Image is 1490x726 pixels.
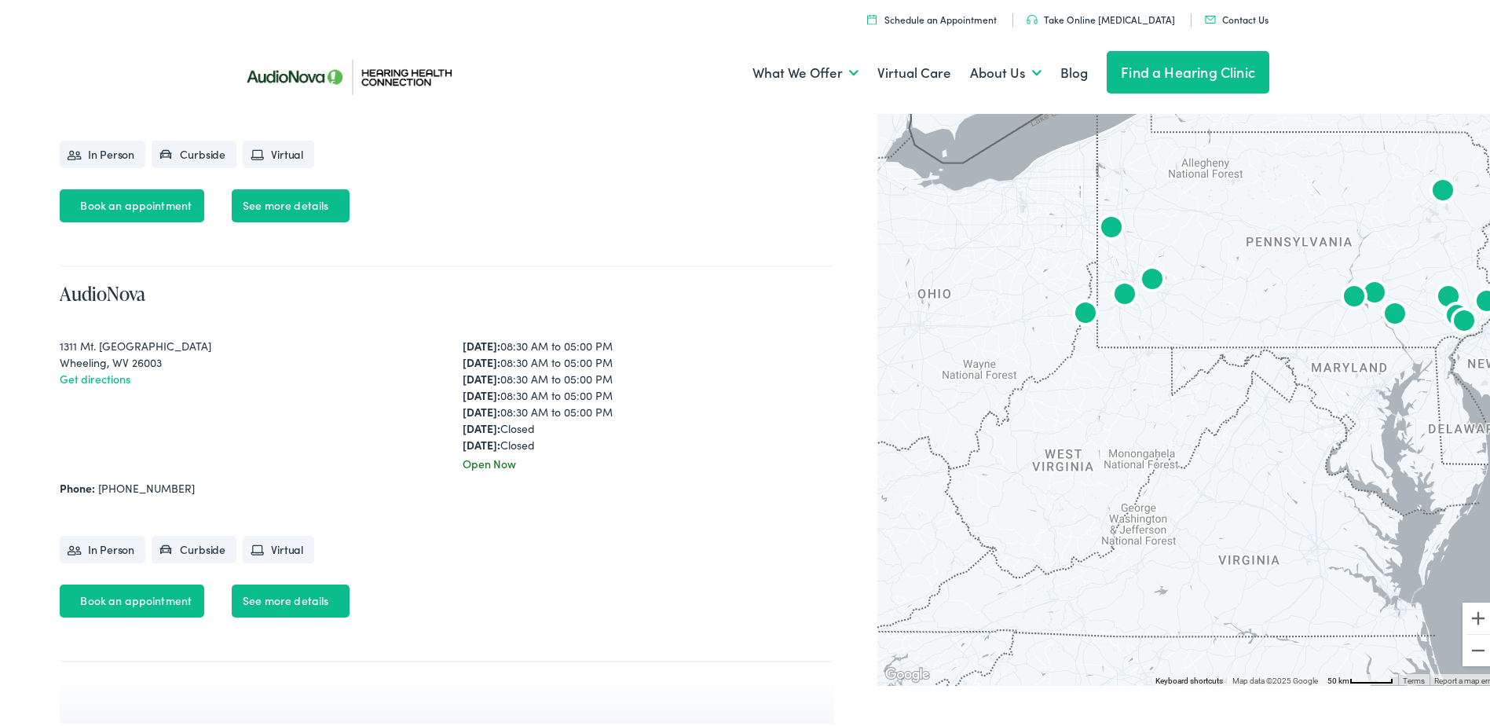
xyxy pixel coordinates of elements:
a: About Us [970,41,1042,99]
img: utility icon [1027,12,1038,21]
div: AudioNova [1067,293,1104,331]
div: AudioNova [1424,170,1462,208]
div: 1311 Mt. [GEOGRAPHIC_DATA] [60,335,431,351]
div: AudioNova [1356,273,1393,310]
strong: [DATE]: [463,401,500,416]
div: Open Now [463,453,834,469]
div: AudioNova [1445,301,1483,339]
li: Virtual [243,533,314,560]
li: In Person [60,137,145,165]
a: Book an appointment [60,581,204,614]
a: Find a Hearing Clinic [1107,48,1269,90]
a: Book an appointment [60,186,204,219]
button: Map Scale: 50 km per 52 pixels [1323,671,1398,682]
li: Virtual [243,137,314,165]
div: AudioNova [1335,277,1373,314]
div: Wheeling, WV 26003 [60,351,431,368]
strong: [DATE]: [463,335,500,350]
img: utility icon [1205,13,1216,20]
button: Keyboard shortcuts [1155,673,1223,684]
span: Map data ©2025 Google [1232,673,1318,682]
div: AudioNova [1376,294,1414,332]
a: See more details [232,581,350,614]
a: What We Offer [752,41,858,99]
img: utility icon [867,11,877,21]
div: AudioNova [1106,274,1144,312]
a: [PHONE_NUMBER] [98,477,195,493]
strong: Phone: [60,477,95,493]
div: AudioNova [1438,295,1476,333]
a: Contact Us [1205,9,1269,23]
strong: [DATE]: [463,384,500,400]
a: Open this area in Google Maps (opens a new window) [881,662,933,682]
strong: [DATE]: [463,351,500,367]
a: Terms (opens in new tab) [1403,673,1425,682]
li: Curbside [152,533,236,560]
a: See more details [232,186,350,219]
span: 50 km [1327,673,1349,682]
li: Curbside [152,137,236,165]
a: Virtual Care [877,41,951,99]
a: Schedule an Appointment [867,9,997,23]
a: Blog [1060,41,1088,99]
div: AudioNova [1133,259,1171,297]
strong: [DATE]: [463,434,500,449]
strong: [DATE]: [463,417,500,433]
li: In Person [60,533,145,560]
img: Google [881,662,933,682]
strong: [DATE]: [463,368,500,383]
div: AudioNova [1430,277,1467,314]
a: Take Online [MEDICAL_DATA] [1027,9,1175,23]
div: AudioNova [1093,207,1130,245]
a: Get directions [60,368,130,383]
a: AudioNova [60,277,145,303]
div: 08:30 AM to 05:00 PM 08:30 AM to 05:00 PM 08:30 AM to 05:00 PM 08:30 AM to 05:00 PM 08:30 AM to 0... [463,335,834,450]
